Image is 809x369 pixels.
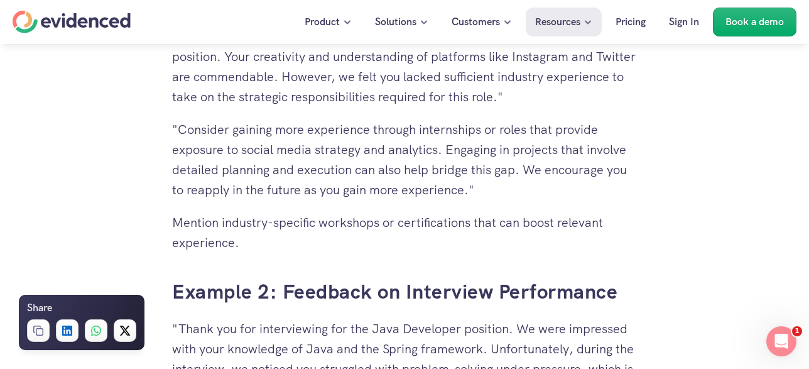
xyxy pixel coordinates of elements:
p: Product [305,14,340,30]
a: Sign In [660,8,709,36]
p: Sign In [669,14,699,30]
span: 1 [792,326,802,336]
iframe: Intercom live chat [766,326,796,356]
p: Customers [452,14,500,30]
a: Pricing [606,8,655,36]
p: Book a demo [725,14,784,30]
a: Book a demo [713,8,796,36]
h6: Share [27,300,52,316]
p: Pricing [616,14,646,30]
p: Solutions [375,14,416,30]
a: Home [13,11,131,33]
p: "Consider gaining more experience through internships or roles that provide exposure to social me... [172,119,637,200]
p: Resources [535,14,580,30]
p: Mention industry-specific workshops or certifications that can boost relevant experience. [172,212,637,253]
h3: Example 2: Feedback on Interview Performance [172,278,637,306]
